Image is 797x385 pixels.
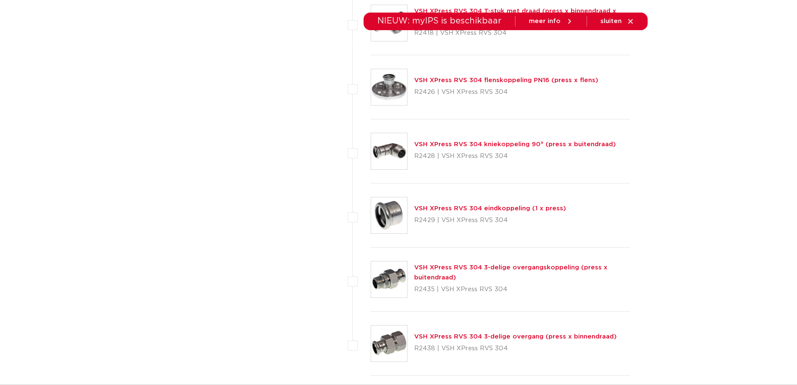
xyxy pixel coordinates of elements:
div: my IPS [607,38,615,56]
p: R2429 | VSH XPress RVS 304 [414,214,566,227]
span: sluiten [600,18,622,24]
a: VSH XPress RVS 304 flenskoppeling PN16 (press x flens) [414,77,598,83]
span: meer info [529,18,561,24]
span: NIEUW: myIPS is beschikbaar [377,17,502,25]
nav: Menu [285,31,565,63]
a: producten [285,31,319,63]
a: sluiten [600,18,634,25]
a: markten [336,31,363,63]
a: VSH XPress RVS 304 kniekoppeling 90° (press x buitendraad) [414,141,616,147]
img: Thumbnail for VSH XPress RVS 304 3-delige overgang (press x binnendraad) [371,326,407,362]
a: downloads [440,31,476,63]
a: toepassingen [379,31,423,63]
p: R2428 | VSH XPress RVS 304 [414,150,616,163]
p: R2426 | VSH XPress RVS 304 [414,85,598,99]
a: over ons [536,31,565,63]
a: meer info [529,18,573,25]
a: VSH XPress RVS 304 eindkoppeling (1 x press) [414,205,566,212]
a: VSH XPress RVS 304 3-delige overgang (press x binnendraad) [414,333,617,340]
p: R2438 | VSH XPress RVS 304 [414,342,617,355]
a: VSH XPress RVS 304 3-delige overgangskoppeling (press x buitendraad) [414,264,607,281]
p: R2435 | VSH XPress RVS 304 [414,283,630,296]
img: Thumbnail for VSH XPress RVS 304 kniekoppeling 90° (press x buitendraad) [371,133,407,169]
img: Thumbnail for VSH XPress RVS 304 flenskoppeling PN16 (press x flens) [371,69,407,105]
a: services [492,31,519,63]
img: Thumbnail for VSH XPress RVS 304 eindkoppeling (1 x press) [371,197,407,233]
img: Thumbnail for VSH XPress RVS 304 3-delige overgangskoppeling (press x buitendraad) [371,261,407,297]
